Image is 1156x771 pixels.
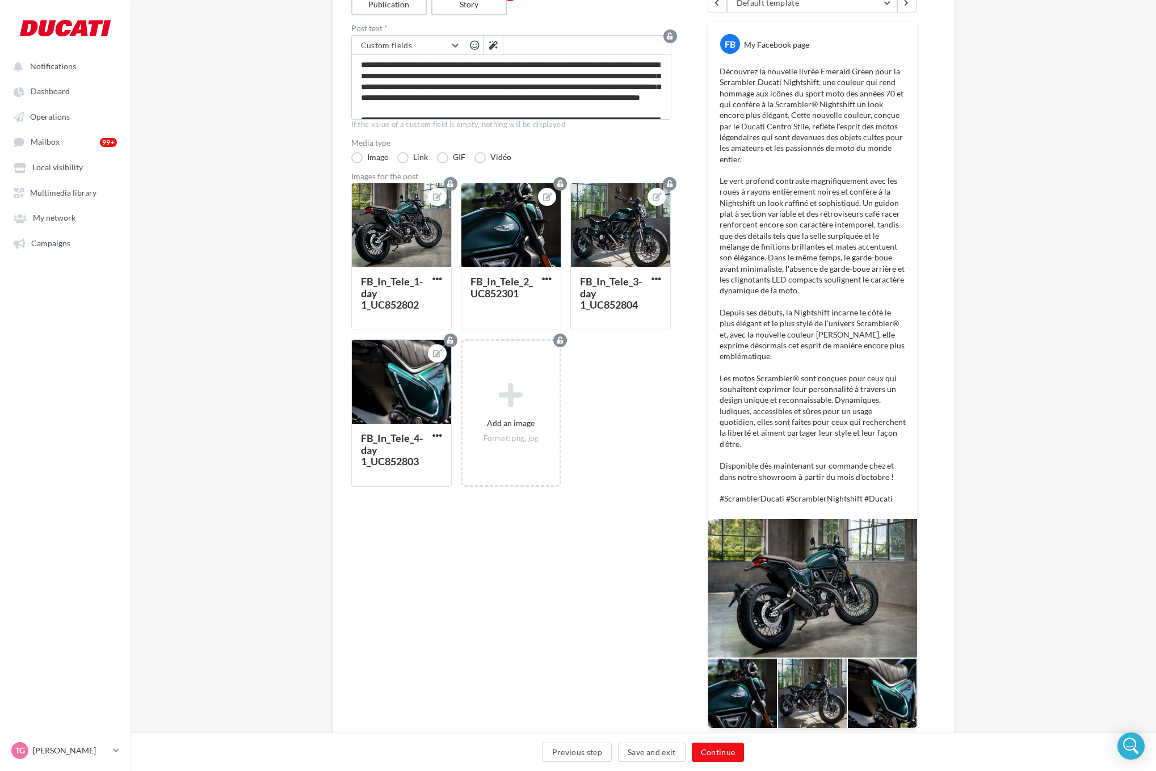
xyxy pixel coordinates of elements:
a: Operations [7,106,124,127]
span: Operations [30,112,70,121]
p: Découvrez la nouvelle livrée Emerald Green pour la Scrambler Ducati Nightshift, une couleur qui r... [720,66,906,504]
div: FB [720,34,740,54]
span: Notifications [30,61,76,71]
div: FB_In_Tele_3-day 1_UC852804 [580,275,642,311]
a: Dashboard [7,81,124,101]
label: Vidéo [474,152,511,163]
div: FB_In_Tele_4-day 1_UC852803 [361,432,423,467]
span: Dashboard [31,87,70,96]
div: My Facebook page [744,39,809,50]
a: TG [PERSON_NAME] [9,740,121,761]
button: Previous step [543,743,612,762]
span: Custom fields [361,40,413,50]
p: [PERSON_NAME] [33,745,108,756]
span: My network [33,213,75,223]
button: Notifications [7,56,119,76]
a: Campaigns [7,233,124,253]
label: GIF [437,152,465,163]
button: Save and exit [618,743,686,762]
div: FB_In_Tele_2_UC852301 [470,275,533,299]
div: Non-contractual preview [708,728,918,743]
button: Custom fields [352,36,465,55]
button: Continue [692,743,745,762]
a: My network [7,207,124,227]
a: Local visibility [7,157,124,177]
a: Multimedia library [7,182,124,203]
span: Multimedia library [30,188,96,197]
span: Mailbox [31,137,60,147]
span: TG [15,745,25,756]
div: 99+ [100,138,117,147]
div: If the value of a custom field is empty, nothing will be displayed [351,120,671,130]
div: Open Intercom Messenger [1117,732,1145,760]
label: Post text * [351,24,671,32]
label: Image [351,152,388,163]
span: Local visibility [32,163,83,172]
label: Link [397,152,428,163]
div: FB_In_Tele_1-day 1_UC852802 [361,275,423,311]
div: Images for the post [351,172,671,180]
span: Campaigns [31,238,70,248]
label: Media type [351,139,671,147]
a: Mailbox 99+ [7,131,124,152]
